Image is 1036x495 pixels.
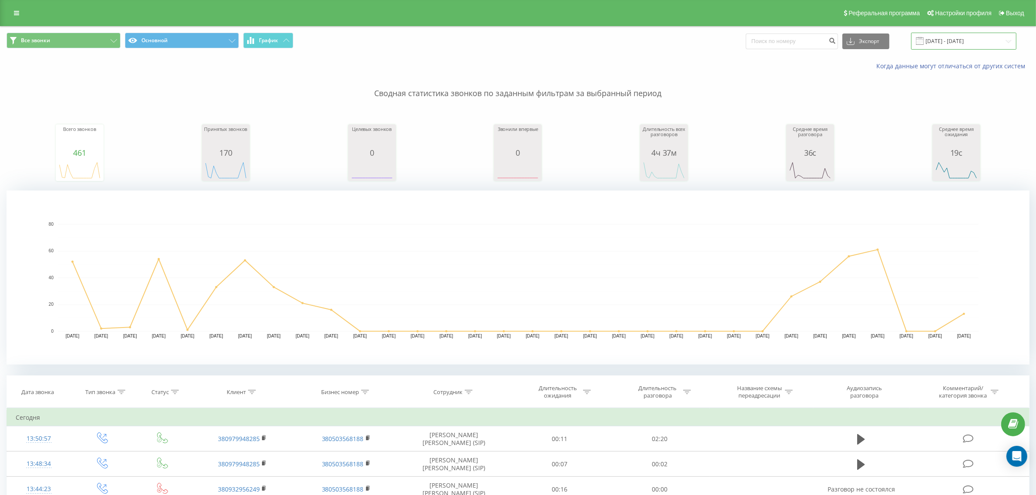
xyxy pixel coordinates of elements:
[641,334,655,339] text: [DATE]
[935,10,992,17] span: Настройки профиля
[935,157,978,183] svg: A chart.
[670,334,684,339] text: [DATE]
[350,157,394,183] svg: A chart.
[788,157,832,183] svg: A chart.
[21,37,50,44] span: Все звонки
[204,127,248,148] div: Принятых звонков
[267,334,281,339] text: [DATE]
[350,148,394,157] div: 0
[204,148,248,157] div: 170
[938,385,989,399] div: Комментарий/категория звонка
[497,334,511,339] text: [DATE]
[296,334,310,339] text: [DATE]
[554,334,568,339] text: [DATE]
[1006,10,1024,17] span: Выход
[94,334,108,339] text: [DATE]
[842,334,856,339] text: [DATE]
[836,385,892,399] div: Аудиозапись разговора
[16,430,62,447] div: 13:50:57
[848,10,920,17] span: Реферальная программа
[610,426,709,452] td: 02:20
[746,33,838,49] input: Поиск по номеру
[642,157,686,183] svg: A chart.
[85,388,115,396] div: Тип звонка
[1006,446,1027,467] div: Open Intercom Messenger
[353,334,367,339] text: [DATE]
[322,435,364,443] a: 380503568188
[238,334,252,339] text: [DATE]
[382,334,396,339] text: [DATE]
[350,127,394,148] div: Целевых звонков
[218,485,260,493] a: 380932956249
[21,388,54,396] div: Дата звонка
[526,334,540,339] text: [DATE]
[259,37,278,43] span: График
[204,157,248,183] svg: A chart.
[828,485,895,493] span: Разговор не состоялся
[788,127,832,148] div: Среднее время разговора
[123,334,137,339] text: [DATE]
[58,148,101,157] div: 461
[842,33,889,49] button: Экспорт
[788,148,832,157] div: 36с
[66,334,80,339] text: [DATE]
[7,409,1029,426] td: Сегодня
[736,385,783,399] div: Название схемы переадресации
[642,148,686,157] div: 4ч 37м
[935,148,978,157] div: 19с
[439,334,453,339] text: [DATE]
[58,127,101,148] div: Всего звонков
[496,127,540,148] div: Звонили впервые
[698,334,712,339] text: [DATE]
[49,222,54,227] text: 80
[610,452,709,477] td: 00:02
[151,388,169,396] div: Статус
[510,452,610,477] td: 00:07
[125,33,239,48] button: Основной
[468,334,482,339] text: [DATE]
[534,385,581,399] div: Длительность ожидания
[209,334,223,339] text: [DATE]
[325,334,339,339] text: [DATE]
[433,388,463,396] div: Сотрудник
[398,426,510,452] td: [PERSON_NAME] [PERSON_NAME] (SIP)
[496,148,540,157] div: 0
[58,157,101,183] div: A chart.
[49,275,54,280] text: 40
[634,385,681,399] div: Длительность разговора
[7,70,1029,99] p: Сводная статистика звонков по заданным фильтрам за выбранный период
[756,334,770,339] text: [DATE]
[510,426,610,452] td: 00:11
[243,33,293,48] button: График
[227,388,246,396] div: Клиент
[398,452,510,477] td: [PERSON_NAME] [PERSON_NAME] (SIP)
[51,329,54,334] text: 0
[411,334,425,339] text: [DATE]
[7,191,1029,365] svg: A chart.
[322,485,364,493] a: 380503568188
[16,455,62,472] div: 13:48:34
[496,157,540,183] svg: A chart.
[181,334,194,339] text: [DATE]
[727,334,741,339] text: [DATE]
[218,435,260,443] a: 380979948285
[49,302,54,307] text: 20
[49,249,54,254] text: 60
[929,334,942,339] text: [DATE]
[583,334,597,339] text: [DATE]
[152,334,166,339] text: [DATE]
[321,388,359,396] div: Бизнес номер
[642,127,686,148] div: Длительность всех разговоров
[322,460,364,468] a: 380503568188
[7,33,121,48] button: Все звонки
[813,334,827,339] text: [DATE]
[957,334,971,339] text: [DATE]
[935,127,978,148] div: Среднее время ожидания
[218,460,260,468] a: 380979948285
